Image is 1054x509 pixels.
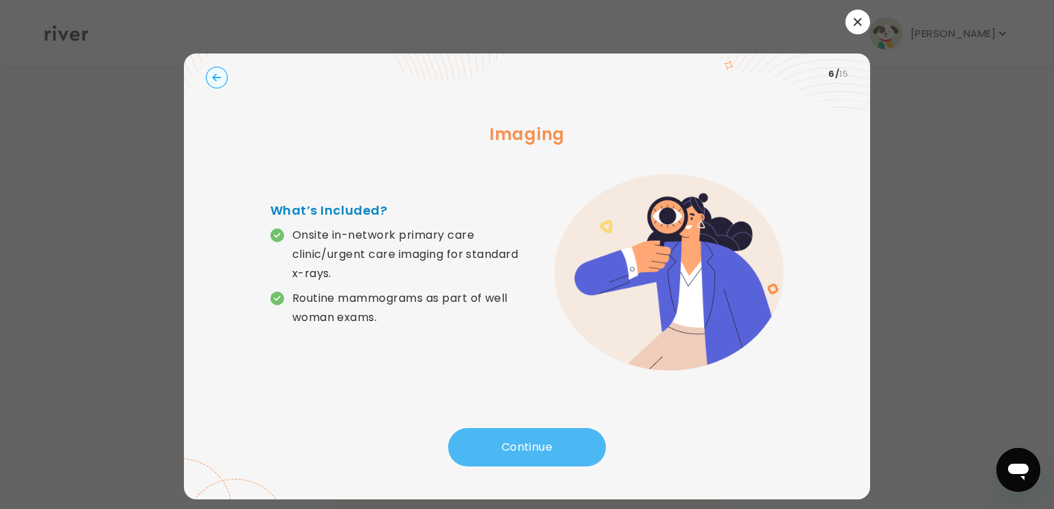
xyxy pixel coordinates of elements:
iframe: Button to launch messaging window [996,448,1040,492]
h3: Imaging [206,122,848,147]
p: Routine mammograms as part of well woman exams. [292,289,527,327]
p: Onsite in-network primary care clinic/urgent care imaging for standard x-rays. [292,226,527,283]
button: Continue [448,428,606,466]
img: error graphic [554,174,784,370]
h4: What’s Included? [270,201,527,220]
